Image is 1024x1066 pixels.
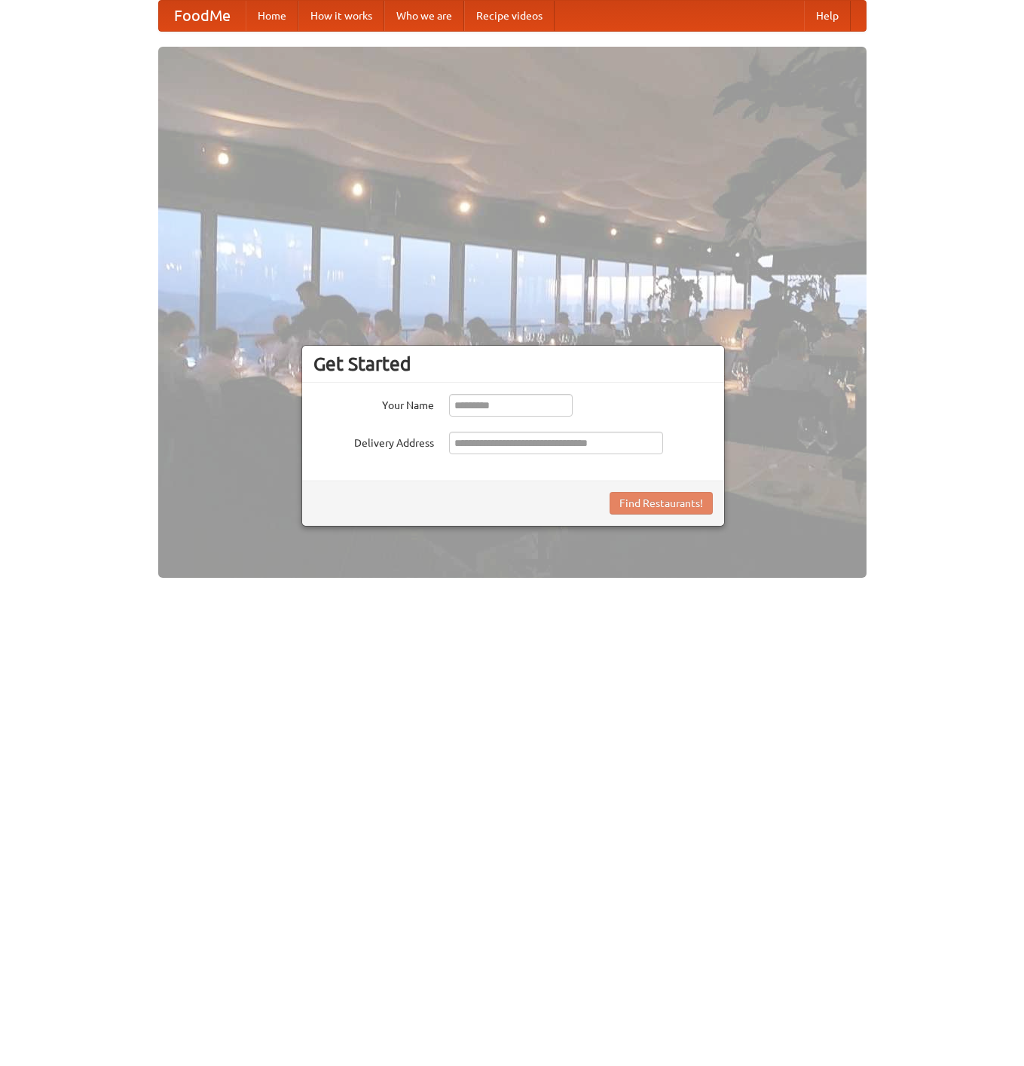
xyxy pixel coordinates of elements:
[384,1,464,31] a: Who we are
[610,492,713,515] button: Find Restaurants!
[804,1,851,31] a: Help
[246,1,298,31] a: Home
[298,1,384,31] a: How it works
[313,394,434,413] label: Your Name
[159,1,246,31] a: FoodMe
[313,353,713,375] h3: Get Started
[313,432,434,451] label: Delivery Address
[464,1,555,31] a: Recipe videos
